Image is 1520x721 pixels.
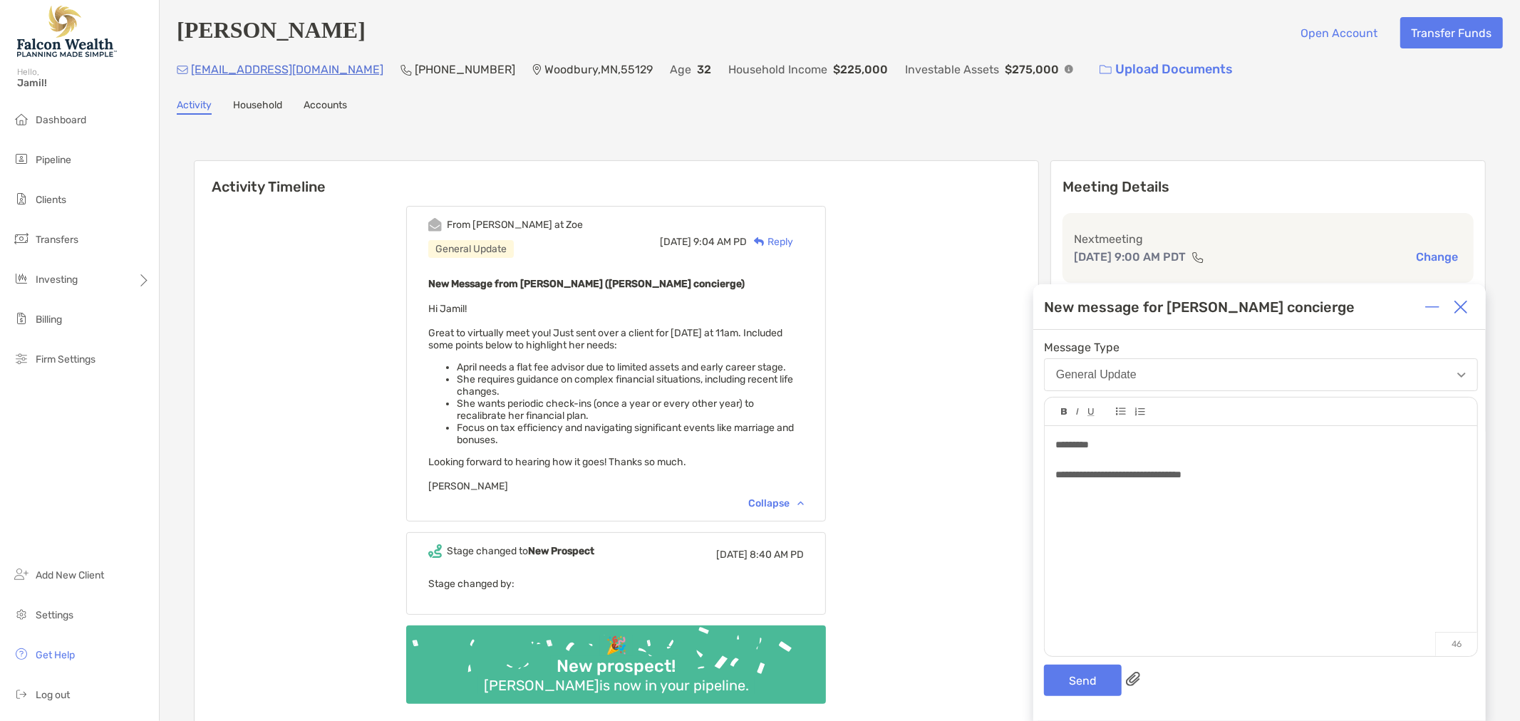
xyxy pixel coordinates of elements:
img: Editor control icon [1116,408,1126,415]
img: get-help icon [13,645,30,663]
div: [PERSON_NAME] is now in your pipeline. [478,677,755,694]
span: Jamil! [17,77,150,89]
img: Editor control icon [1061,408,1067,415]
p: 46 [1435,632,1477,656]
img: paperclip attachments [1126,672,1140,686]
img: billing icon [13,310,30,327]
img: Reply icon [754,237,765,247]
p: $275,000 [1005,61,1059,78]
button: General Update [1044,358,1478,391]
span: Settings [36,609,73,621]
img: communication type [1191,251,1204,263]
img: add_new_client icon [13,566,30,583]
div: Reply [747,234,793,249]
p: $225,000 [833,61,888,78]
span: Billing [36,313,62,326]
div: New prospect! [551,656,681,677]
span: Log out [36,689,70,701]
a: Accounts [304,99,347,115]
h4: [PERSON_NAME] [177,17,366,48]
p: Woodbury , MN , 55129 [544,61,653,78]
li: Focus on tax efficiency and navigating significant events like marriage and bonuses. [457,422,804,446]
img: investing icon [13,270,30,287]
img: Falcon Wealth Planning Logo [17,6,117,57]
div: New message for [PERSON_NAME] concierge [1044,299,1355,316]
img: Location Icon [532,64,542,76]
div: 🎉 [600,636,633,656]
img: logout icon [13,685,30,702]
li: She requires guidance on complex financial situations, including recent life changes. [457,373,804,398]
h6: Activity Timeline [195,161,1038,195]
img: Editor control icon [1134,408,1145,416]
span: Investing [36,274,78,286]
span: 8:40 AM PD [750,549,804,561]
li: She wants periodic check-ins (once a year or every other year) to recalibrate her financial plan. [457,398,804,422]
span: Hi Jamil! Great to virtually meet you! Just sent over a client for [DATE] at 11am. Included some ... [428,303,804,492]
span: [DATE] [716,549,748,561]
a: Household [233,99,282,115]
span: [DATE] [660,236,691,248]
img: clients icon [13,190,30,207]
img: Event icon [428,218,442,232]
img: button icon [1100,65,1112,75]
img: Email Icon [177,66,188,74]
p: [PHONE_NUMBER] [415,61,515,78]
span: Transfers [36,234,78,246]
img: firm-settings icon [13,350,30,367]
span: Message Type [1044,341,1478,354]
div: From [PERSON_NAME] at Zoe [447,219,583,231]
img: Info Icon [1065,65,1073,73]
a: Upload Documents [1090,54,1242,85]
span: Get Help [36,649,75,661]
p: [DATE] 9:00 AM PDT [1074,248,1186,266]
li: April needs a flat fee advisor due to limited assets and early career stage. [457,361,804,373]
span: 9:04 AM PD [693,236,747,248]
b: New Prospect [528,545,594,557]
span: Clients [36,194,66,206]
button: Send [1044,665,1122,696]
span: Dashboard [36,114,86,126]
button: Change [1412,249,1462,264]
p: Household Income [728,61,827,78]
p: Meeting Details [1063,178,1474,196]
div: General Update [1056,368,1137,381]
button: Open Account [1290,17,1389,48]
img: Open dropdown arrow [1457,373,1466,378]
img: Editor control icon [1087,408,1095,416]
a: Activity [177,99,212,115]
span: Add New Client [36,569,104,581]
button: Transfer Funds [1400,17,1503,48]
div: General Update [428,240,514,258]
div: Collapse [748,497,804,509]
img: pipeline icon [13,150,30,167]
p: Age [670,61,691,78]
p: [EMAIL_ADDRESS][DOMAIN_NAME] [191,61,383,78]
div: Stage changed to [447,545,594,557]
span: Firm Settings [36,353,95,365]
img: Editor control icon [1076,408,1079,415]
img: Phone Icon [400,64,412,76]
img: transfers icon [13,230,30,247]
p: 32 [697,61,711,78]
img: Expand or collapse [1425,300,1439,314]
img: Close [1454,300,1468,314]
img: dashboard icon [13,110,30,128]
b: New Message from [PERSON_NAME] ([PERSON_NAME] concierge) [428,278,745,290]
img: Event icon [428,544,442,558]
img: settings icon [13,606,30,623]
img: Chevron icon [797,501,804,505]
p: Next meeting [1074,230,1462,248]
span: Pipeline [36,154,71,166]
p: Investable Assets [905,61,999,78]
p: Stage changed by: [428,575,804,593]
